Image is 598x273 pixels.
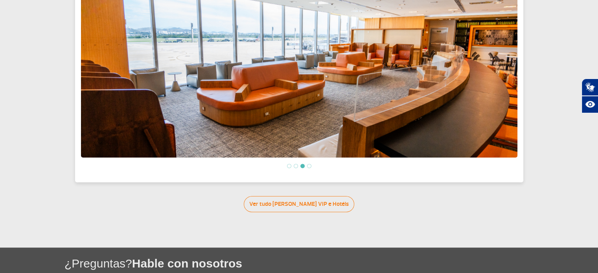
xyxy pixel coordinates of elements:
span: Hable con nosotros [132,257,242,270]
button: Abrir recursos assistivos. [581,96,598,113]
div: Plugin de acessibilidade da Hand Talk. [581,79,598,113]
button: Abrir tradutor de língua de sinais. [581,79,598,96]
h1: ¿Preguntas? [64,255,598,271]
a: Ver tudo [PERSON_NAME] VIP e Hotéis [244,196,354,212]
